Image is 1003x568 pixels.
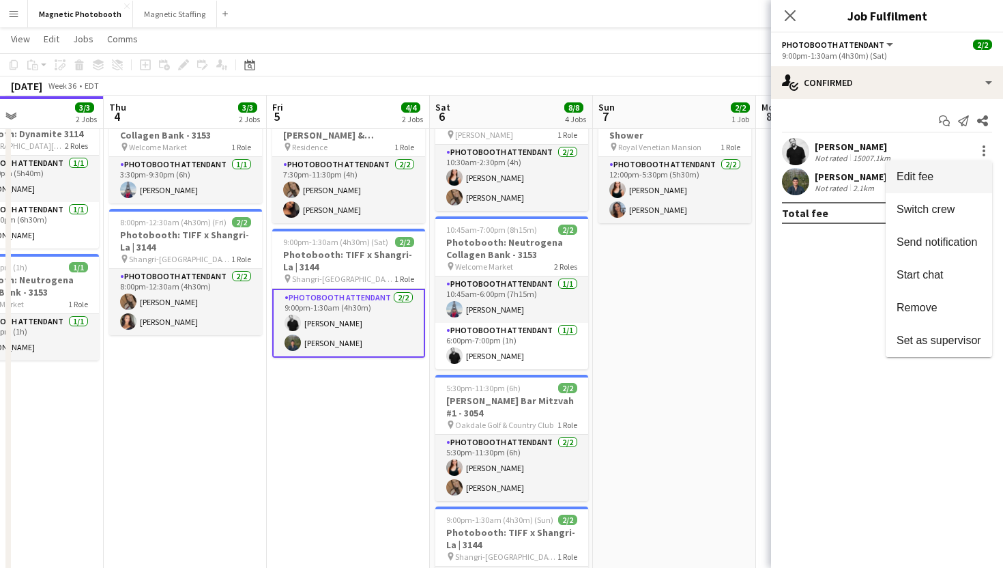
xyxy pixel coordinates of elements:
[897,269,943,281] span: Start chat
[886,226,992,259] button: Send notification
[886,259,992,292] button: Start chat
[897,203,955,215] span: Switch crew
[886,160,992,193] button: Edit fee
[886,292,992,324] button: Remove
[886,193,992,226] button: Switch crew
[897,171,933,182] span: Edit fee
[886,324,992,357] button: Set as supervisor
[897,302,937,313] span: Remove
[897,335,981,346] span: Set as supervisor
[897,236,977,248] span: Send notification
